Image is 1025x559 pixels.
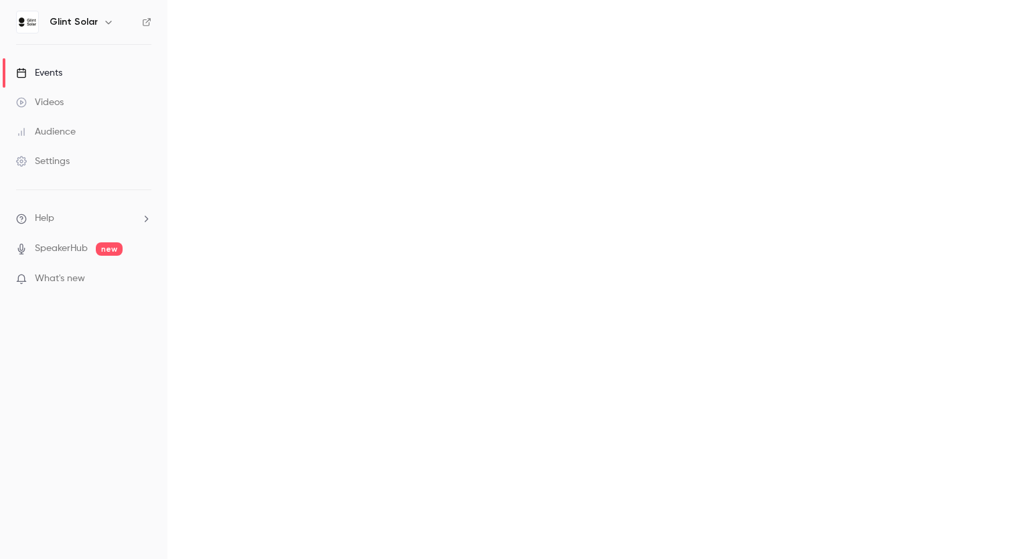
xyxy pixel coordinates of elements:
span: What's new [35,272,85,286]
img: Glint Solar [17,11,38,33]
span: new [96,242,123,256]
a: SpeakerHub [35,242,88,256]
li: help-dropdown-opener [16,212,151,226]
h6: Glint Solar [50,15,98,29]
div: Settings [16,155,70,168]
span: Help [35,212,54,226]
div: Events [16,66,62,80]
div: Audience [16,125,76,139]
div: Videos [16,96,64,109]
